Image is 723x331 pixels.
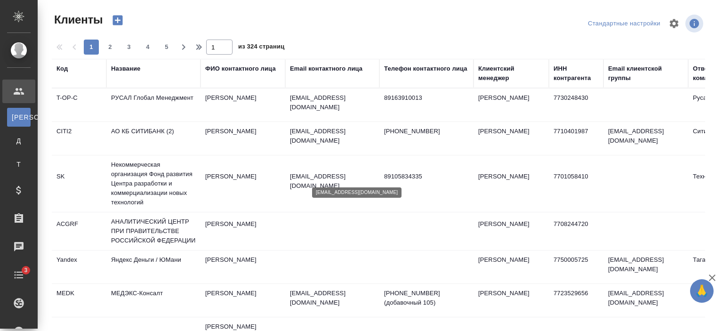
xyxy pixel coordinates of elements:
[103,40,118,55] button: 2
[2,263,35,287] a: 3
[384,172,469,181] p: 89105834335
[121,40,137,55] button: 3
[205,64,276,73] div: ФИО контактного лица
[690,279,714,303] button: 🙏
[106,284,201,317] td: МЕДЭКС-Консалт
[549,250,603,283] td: 7750005725
[549,284,603,317] td: 7723529656
[554,64,599,83] div: ИНН контрагента
[685,15,705,32] span: Посмотреть информацию
[603,250,688,283] td: [EMAIL_ADDRESS][DOMAIN_NAME]
[663,12,685,35] span: Настроить таблицу
[384,93,469,103] p: 89163910013
[140,42,155,52] span: 4
[549,167,603,200] td: 7701058410
[586,16,663,31] div: split button
[121,42,137,52] span: 3
[52,122,106,155] td: CITI2
[290,127,375,145] p: [EMAIL_ADDRESS][DOMAIN_NAME]
[159,42,174,52] span: 5
[106,89,201,121] td: РУСАЛ Глобал Менеджмент
[238,41,284,55] span: из 324 страниц
[201,284,285,317] td: [PERSON_NAME]
[159,40,174,55] button: 5
[12,160,26,169] span: Т
[106,212,201,250] td: АНАЛИТИЧЕСКИЙ ЦЕНТР ПРИ ПРАВИТЕЛЬСТВЕ РОССИЙСКОЙ ФЕДЕРАЦИИ
[549,122,603,155] td: 7710401987
[384,127,469,136] p: [PHONE_NUMBER]
[201,89,285,121] td: [PERSON_NAME]
[106,122,201,155] td: АО КБ СИТИБАНК (2)
[384,289,469,307] p: [PHONE_NUMBER] (добавочный 105)
[52,12,103,27] span: Клиенты
[549,89,603,121] td: 7730248430
[18,266,33,275] span: 3
[474,215,549,248] td: [PERSON_NAME]
[474,122,549,155] td: [PERSON_NAME]
[384,64,467,73] div: Телефон контактного лица
[7,131,31,150] a: Д
[201,122,285,155] td: [PERSON_NAME]
[52,167,106,200] td: SK
[694,281,710,301] span: 🙏
[12,113,26,122] span: [PERSON_NAME]
[474,89,549,121] td: [PERSON_NAME]
[106,250,201,283] td: Яндекс Деньги / ЮМани
[106,155,201,212] td: Некоммерческая организация Фонд развития Центра разработки и коммерциализации новых технологий
[12,136,26,145] span: Д
[290,289,375,307] p: [EMAIL_ADDRESS][DOMAIN_NAME]
[7,155,31,174] a: Т
[7,108,31,127] a: [PERSON_NAME]
[478,64,544,83] div: Клиентский менеджер
[474,167,549,200] td: [PERSON_NAME]
[474,250,549,283] td: [PERSON_NAME]
[201,215,285,248] td: [PERSON_NAME]
[474,284,549,317] td: [PERSON_NAME]
[56,64,68,73] div: Код
[140,40,155,55] button: 4
[52,250,106,283] td: Yandex
[201,250,285,283] td: [PERSON_NAME]
[103,42,118,52] span: 2
[549,215,603,248] td: 7708244720
[52,215,106,248] td: ACGRF
[290,172,375,191] p: [EMAIL_ADDRESS][DOMAIN_NAME]
[603,284,688,317] td: [EMAIL_ADDRESS][DOMAIN_NAME]
[290,64,362,73] div: Email контактного лица
[111,64,140,73] div: Название
[52,89,106,121] td: T-OP-C
[106,12,129,28] button: Создать
[52,284,106,317] td: MEDK
[290,93,375,112] p: [EMAIL_ADDRESS][DOMAIN_NAME]
[603,122,688,155] td: [EMAIL_ADDRESS][DOMAIN_NAME]
[608,64,683,83] div: Email клиентской группы
[201,167,285,200] td: [PERSON_NAME]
